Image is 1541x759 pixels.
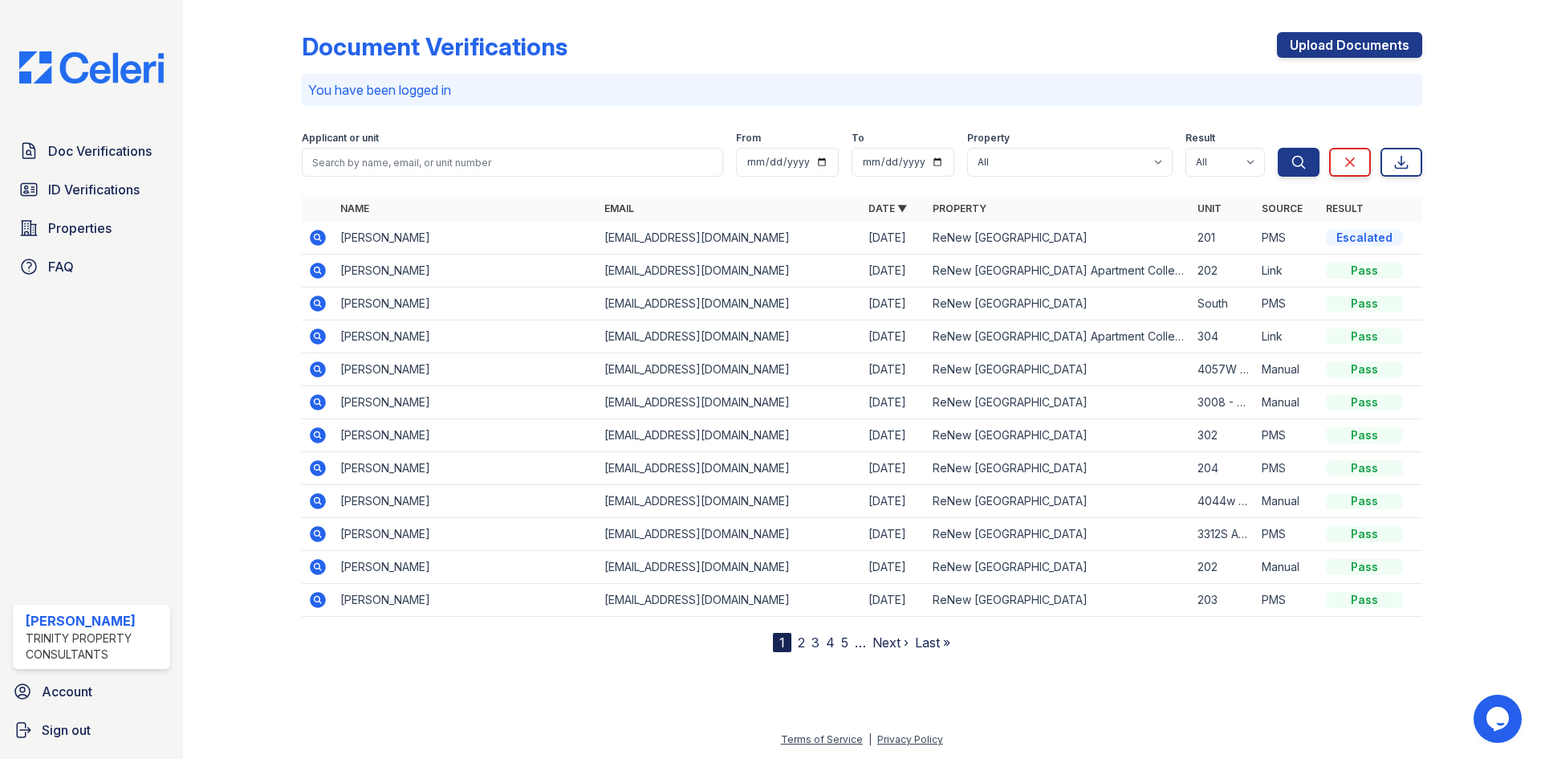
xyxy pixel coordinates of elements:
a: Email [604,202,634,214]
td: [PERSON_NAME] [334,386,598,419]
td: [PERSON_NAME] [334,485,598,518]
div: Escalated [1326,230,1403,246]
td: [PERSON_NAME] [334,551,598,584]
td: ReNew [GEOGRAPHIC_DATA] [926,288,1190,320]
td: [DATE] [862,419,926,452]
td: [EMAIL_ADDRESS][DOMAIN_NAME] [598,551,862,584]
img: CE_Logo_Blue-a8612792a0a2168367f1c8372b55b34899dd931a85d93a1a3d3e32e68fde9ad4.png [6,51,177,84]
a: Next › [872,635,909,651]
div: Pass [1326,263,1403,279]
div: | [868,733,872,745]
td: [EMAIL_ADDRESS][DOMAIN_NAME] [598,452,862,485]
td: [DATE] [862,222,926,255]
a: Last » [915,635,950,651]
a: Unit [1197,202,1222,214]
label: Applicant or unit [302,132,379,145]
div: Pass [1326,296,1403,312]
td: 202 [1191,255,1255,288]
a: Privacy Policy [877,733,943,745]
a: 4 [826,635,835,651]
a: FAQ [13,251,170,283]
td: 3312S Apt 304 [1191,518,1255,551]
td: PMS [1255,452,1319,485]
td: [EMAIL_ADDRESS][DOMAIN_NAME] [598,255,862,288]
td: ReNew [GEOGRAPHIC_DATA] [926,452,1190,485]
td: Link [1255,255,1319,288]
div: Pass [1326,328,1403,345]
td: [EMAIL_ADDRESS][DOMAIN_NAME] [598,320,862,353]
td: ReNew [GEOGRAPHIC_DATA] Apartment Collection [926,255,1190,288]
button: Sign out [6,714,177,746]
a: Property [933,202,986,214]
label: Property [967,132,1010,145]
a: Account [6,675,177,708]
p: You have been logged in [308,80,1416,100]
td: [EMAIL_ADDRESS][DOMAIN_NAME] [598,419,862,452]
td: [DATE] [862,386,926,419]
div: Pass [1326,559,1403,575]
td: ReNew [GEOGRAPHIC_DATA] [926,353,1190,386]
td: [DATE] [862,452,926,485]
a: Terms of Service [781,733,863,745]
td: 202 [1191,551,1255,584]
td: [PERSON_NAME] [334,255,598,288]
a: Source [1262,202,1303,214]
div: Pass [1326,592,1403,608]
td: [PERSON_NAME] [334,584,598,617]
td: [DATE] [862,584,926,617]
td: 203 [1191,584,1255,617]
div: Pass [1326,394,1403,410]
td: [PERSON_NAME] [334,419,598,452]
div: Document Verifications [302,32,567,61]
td: [DATE] [862,551,926,584]
td: [DATE] [862,353,926,386]
a: Properties [13,212,170,244]
span: Properties [48,218,112,238]
div: 1 [773,633,791,652]
td: PMS [1255,222,1319,255]
td: ReNew [GEOGRAPHIC_DATA] [926,419,1190,452]
td: South [1191,288,1255,320]
label: To [852,132,864,145]
div: Pass [1326,460,1403,476]
td: [PERSON_NAME] [334,518,598,551]
td: Manual [1255,353,1319,386]
td: ReNew [GEOGRAPHIC_DATA] [926,386,1190,419]
a: Doc Verifications [13,135,170,167]
span: Doc Verifications [48,141,152,161]
td: ReNew [GEOGRAPHIC_DATA] [926,222,1190,255]
td: ReNew [GEOGRAPHIC_DATA] [926,485,1190,518]
td: [DATE] [862,255,926,288]
span: FAQ [48,257,74,276]
div: [PERSON_NAME] [26,611,164,630]
td: [EMAIL_ADDRESS][DOMAIN_NAME] [598,485,862,518]
td: 302 [1191,419,1255,452]
td: ReNew [GEOGRAPHIC_DATA] Apartment Collection [926,320,1190,353]
div: Trinity Property Consultants [26,630,164,663]
a: ID Verifications [13,173,170,206]
td: 304 [1191,320,1255,353]
a: Date ▼ [868,202,907,214]
td: [PERSON_NAME] [334,288,598,320]
div: Pass [1326,493,1403,509]
div: Pass [1326,427,1403,443]
td: Manual [1255,386,1319,419]
label: Result [1185,132,1215,145]
span: Sign out [42,720,91,740]
td: [EMAIL_ADDRESS][DOMAIN_NAME] [598,353,862,386]
div: Pass [1326,526,1403,542]
td: [DATE] [862,320,926,353]
td: Manual [1255,551,1319,584]
td: 4044w - 201 [1191,485,1255,518]
td: [PERSON_NAME] [334,222,598,255]
td: PMS [1255,518,1319,551]
a: 2 [798,635,805,651]
td: [PERSON_NAME] [334,353,598,386]
td: [EMAIL_ADDRESS][DOMAIN_NAME] [598,386,862,419]
td: [DATE] [862,518,926,551]
label: From [736,132,761,145]
td: ReNew [GEOGRAPHIC_DATA] [926,551,1190,584]
td: [EMAIL_ADDRESS][DOMAIN_NAME] [598,288,862,320]
td: [DATE] [862,288,926,320]
td: [DATE] [862,485,926,518]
